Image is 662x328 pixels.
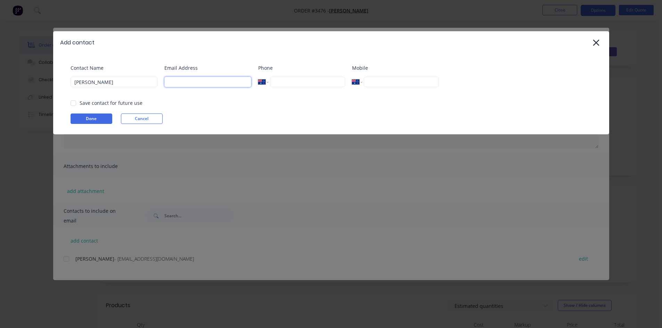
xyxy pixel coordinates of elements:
[71,64,157,72] label: Contact Name
[352,64,439,72] label: Mobile
[121,113,163,124] button: Cancel
[71,113,112,124] button: Done
[258,64,345,72] label: Phone
[60,39,95,47] div: Add contact
[164,64,251,72] label: Email Address
[80,99,142,107] div: Save contact for future use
